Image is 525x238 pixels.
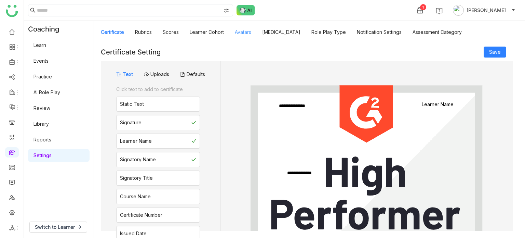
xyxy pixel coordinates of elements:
a: Reports [33,137,51,142]
div: Issued Date [120,230,147,237]
div: Course Name [120,193,151,200]
a: Notification Settings [357,29,402,35]
div: Signature [120,119,142,126]
a: Learn [33,42,46,48]
span: Switch to Learner [35,223,75,231]
a: Review [33,105,50,111]
img: logo [6,5,18,17]
button: [PERSON_NAME] [452,5,517,16]
button: Save [484,47,506,58]
span: [PERSON_NAME] [467,7,506,14]
a: AI Role Play [33,89,60,95]
a: Avatars [235,29,251,35]
a: Events [33,58,49,64]
gtmb-token-detail: Learner Name [404,101,471,107]
a: Certificate [101,29,124,35]
a: Rubrics [135,29,152,35]
div: 1 [420,4,426,10]
div: Certificate Setting [101,48,161,56]
button: Text [116,71,133,78]
div: Certificate Number [120,211,162,219]
a: Scores [163,29,179,35]
a: Learner Cohort [190,29,224,35]
a: Library [33,121,49,127]
button: Uploads [144,71,169,78]
div: Static Text [120,100,144,108]
div: Signatory Title [120,174,153,182]
button: Switch to Learner [29,222,87,233]
img: ask-buddy-normal.svg [237,5,255,15]
a: Practice [33,74,52,79]
div: Click text to add to certificate [116,86,200,93]
div: Signatory Name [120,156,156,163]
a: Settings [33,152,52,158]
button: Defaults [180,71,205,78]
img: avatar [453,5,464,16]
div: Coaching [24,21,69,37]
a: [MEDICAL_DATA] [262,29,300,35]
img: help.svg [436,8,443,14]
img: search-type.svg [224,8,229,13]
a: Assessment Category [413,29,462,35]
span: Save [489,48,501,56]
div: Learner Name [120,137,152,145]
a: Role Play Type [311,29,346,35]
